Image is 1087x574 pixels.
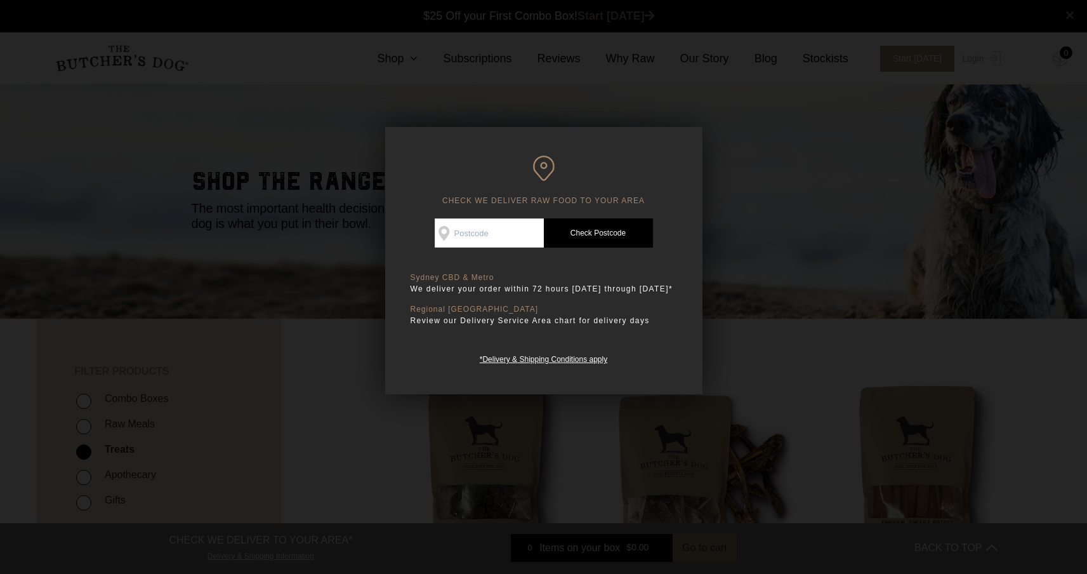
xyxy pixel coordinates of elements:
[435,218,544,248] input: Postcode
[544,218,653,248] a: Check Postcode
[480,352,607,364] a: *Delivery & Shipping Conditions apply
[411,314,677,327] p: Review our Delivery Service Area chart for delivery days
[411,283,677,295] p: We deliver your order within 72 hours [DATE] through [DATE]*
[411,156,677,206] h6: CHECK WE DELIVER RAW FOOD TO YOUR AREA
[411,273,677,283] p: Sydney CBD & Metro
[411,305,677,314] p: Regional [GEOGRAPHIC_DATA]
